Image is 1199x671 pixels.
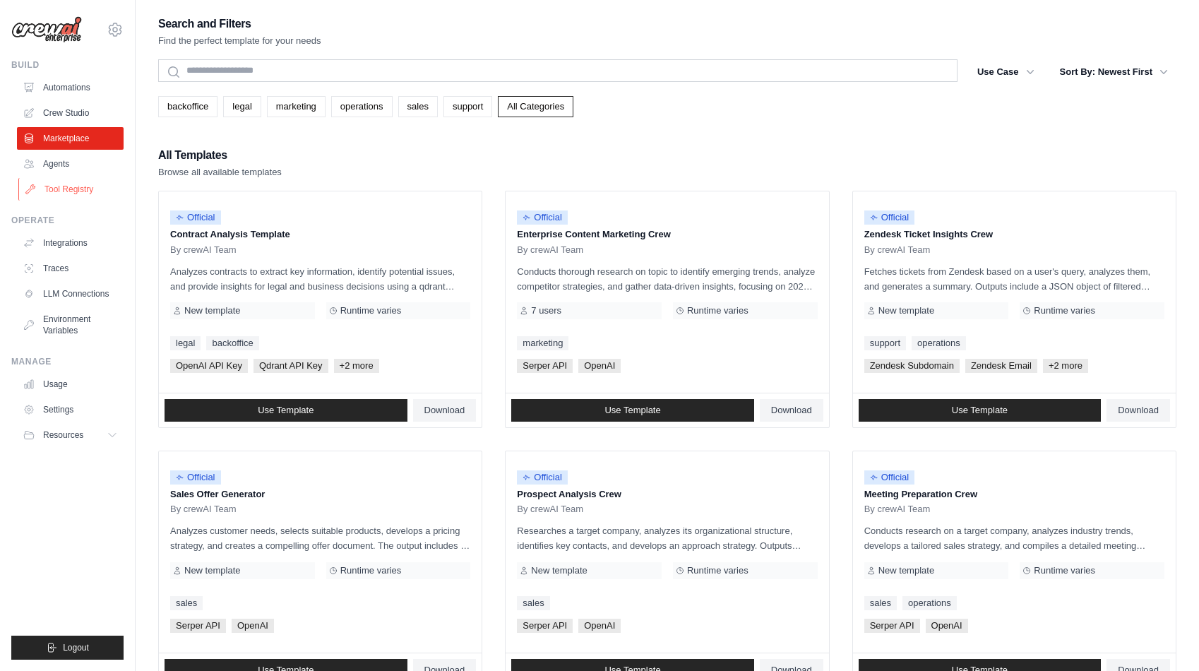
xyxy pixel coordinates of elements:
[531,565,587,576] span: New template
[517,264,817,294] p: Conducts thorough research on topic to identify emerging trends, analyze competitor strategies, a...
[912,336,966,350] a: operations
[18,178,125,201] a: Tool Registry
[1034,305,1095,316] span: Runtime varies
[17,308,124,342] a: Environment Variables
[517,523,817,553] p: Researches a target company, analyzes its organizational structure, identifies key contacts, and ...
[952,405,1008,416] span: Use Template
[170,504,237,515] span: By crewAI Team
[517,619,573,633] span: Serper API
[170,210,221,225] span: Official
[43,429,83,441] span: Resources
[517,210,568,225] span: Official
[864,504,931,515] span: By crewAI Team
[184,305,240,316] span: New template
[687,565,748,576] span: Runtime varies
[517,487,817,501] p: Prospect Analysis Crew
[864,244,931,256] span: By crewAI Team
[170,619,226,633] span: Serper API
[517,244,583,256] span: By crewAI Team
[334,359,379,373] span: +2 more
[170,227,470,242] p: Contract Analysis Template
[11,356,124,367] div: Manage
[604,405,660,416] span: Use Template
[859,399,1102,422] a: Use Template
[11,59,124,71] div: Build
[158,96,217,117] a: backoffice
[864,264,1164,294] p: Fetches tickets from Zendesk based on a user's query, analyzes them, and generates a summary. Out...
[17,127,124,150] a: Marketplace
[165,399,407,422] a: Use Template
[170,487,470,501] p: Sales Offer Generator
[267,96,326,117] a: marketing
[864,619,920,633] span: Serper API
[158,165,282,179] p: Browse all available templates
[63,642,89,653] span: Logout
[965,359,1037,373] span: Zendesk Email
[206,336,258,350] a: backoffice
[443,96,492,117] a: support
[864,336,906,350] a: support
[232,619,274,633] span: OpenAI
[158,14,321,34] h2: Search and Filters
[11,215,124,226] div: Operate
[17,398,124,421] a: Settings
[578,359,621,373] span: OpenAI
[864,487,1164,501] p: Meeting Preparation Crew
[1034,565,1095,576] span: Runtime varies
[517,359,573,373] span: Serper API
[969,59,1043,85] button: Use Case
[170,359,248,373] span: OpenAI API Key
[17,76,124,99] a: Automations
[517,470,568,485] span: Official
[902,596,957,610] a: operations
[424,405,465,416] span: Download
[17,102,124,124] a: Crew Studio
[531,305,561,316] span: 7 users
[340,305,402,316] span: Runtime varies
[170,244,237,256] span: By crewAI Team
[258,405,314,416] span: Use Template
[878,305,934,316] span: New template
[1043,359,1088,373] span: +2 more
[517,596,549,610] a: sales
[340,565,402,576] span: Runtime varies
[864,596,897,610] a: sales
[511,399,754,422] a: Use Template
[926,619,968,633] span: OpenAI
[517,227,817,242] p: Enterprise Content Marketing Crew
[578,619,621,633] span: OpenAI
[17,257,124,280] a: Traces
[11,636,124,660] button: Logout
[158,34,321,48] p: Find the perfect template for your needs
[864,359,960,373] span: Zendesk Subdomain
[11,16,82,43] img: Logo
[253,359,328,373] span: Qdrant API Key
[1051,59,1176,85] button: Sort By: Newest First
[158,146,282,165] h2: All Templates
[331,96,393,117] a: operations
[864,227,1164,242] p: Zendesk Ticket Insights Crew
[864,470,915,485] span: Official
[771,405,812,416] span: Download
[413,399,477,422] a: Download
[498,96,573,117] a: All Categories
[17,424,124,446] button: Resources
[17,283,124,305] a: LLM Connections
[398,96,438,117] a: sales
[878,565,934,576] span: New template
[517,504,583,515] span: By crewAI Team
[760,399,823,422] a: Download
[170,596,203,610] a: sales
[1118,405,1159,416] span: Download
[17,232,124,254] a: Integrations
[687,305,748,316] span: Runtime varies
[223,96,261,117] a: legal
[17,153,124,175] a: Agents
[170,523,470,553] p: Analyzes customer needs, selects suitable products, develops a pricing strategy, and creates a co...
[170,336,201,350] a: legal
[864,523,1164,553] p: Conducts research on a target company, analyzes industry trends, develops a tailored sales strate...
[170,264,470,294] p: Analyzes contracts to extract key information, identify potential issues, and provide insights fo...
[517,336,568,350] a: marketing
[864,210,915,225] span: Official
[184,565,240,576] span: New template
